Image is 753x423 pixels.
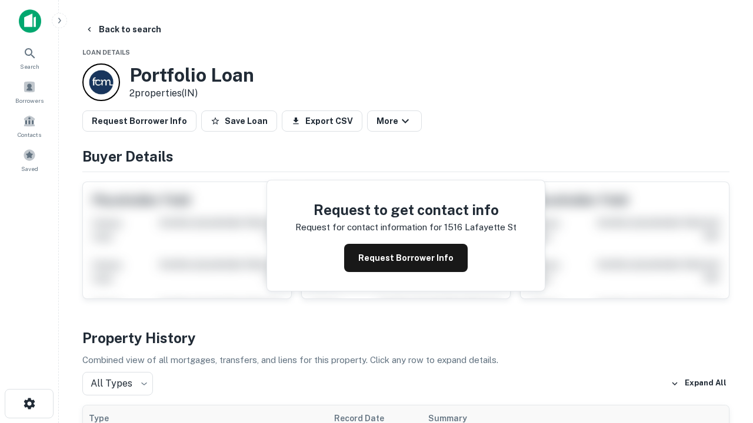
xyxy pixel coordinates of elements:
span: Saved [21,164,38,173]
button: Request Borrower Info [344,244,468,272]
button: Back to search [80,19,166,40]
span: Loan Details [82,49,130,56]
p: 2 properties (IN) [129,86,254,100]
button: Save Loan [201,110,277,132]
iframe: Chat Widget [694,329,753,385]
a: Saved [4,144,55,176]
a: Borrowers [4,76,55,108]
div: All Types [82,372,153,395]
p: Combined view of all mortgages, transfers, and liens for this property. Click any row to expand d... [82,353,729,367]
span: Contacts [18,130,41,139]
p: 1516 lafayette st [444,220,517,234]
a: Contacts [4,110,55,142]
img: capitalize-icon.png [19,9,41,33]
h3: Portfolio Loan [129,64,254,86]
h4: Property History [82,327,729,348]
button: Request Borrower Info [82,110,196,132]
a: Search [4,42,55,73]
button: More [367,110,422,132]
span: Borrowers [15,96,44,105]
p: Request for contact information for [295,220,442,234]
button: Expand All [668,375,729,392]
button: Export CSV [282,110,362,132]
h4: Buyer Details [82,146,729,167]
span: Search [20,62,39,71]
h4: Request to get contact info [295,199,517,220]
